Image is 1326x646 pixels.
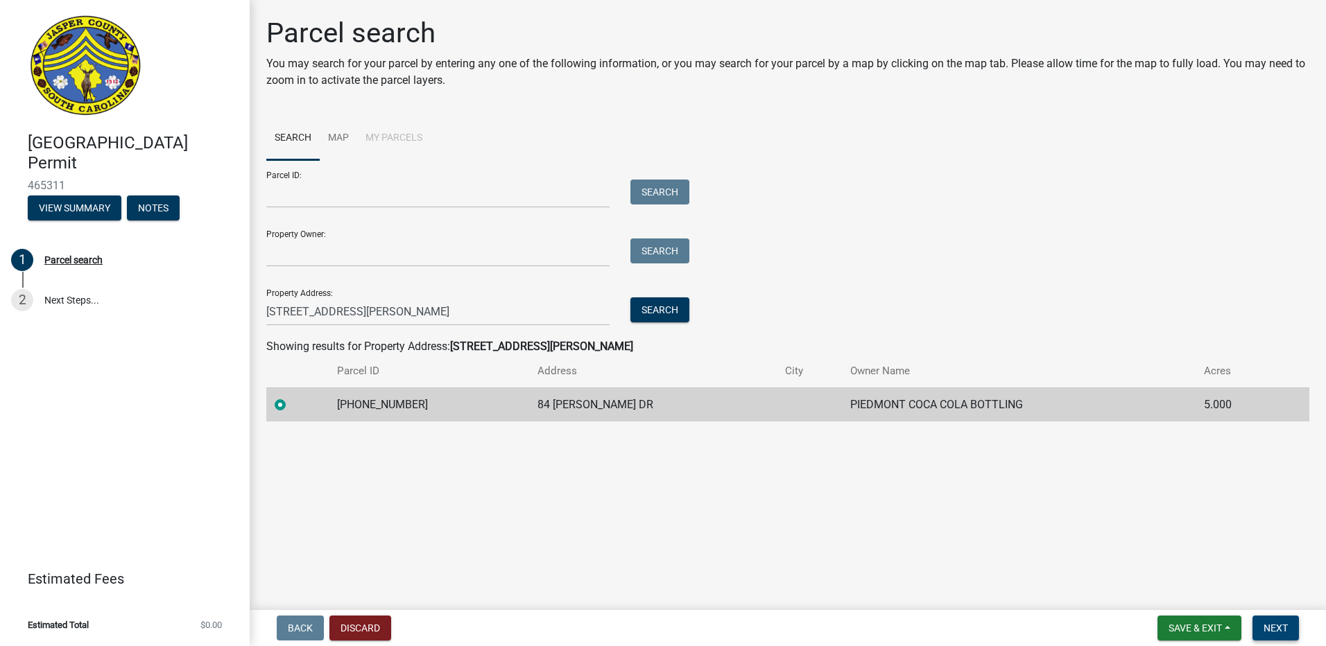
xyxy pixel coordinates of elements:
wm-modal-confirm: Summary [28,203,121,214]
button: Next [1252,616,1299,640]
div: Parcel search [44,255,103,265]
button: Save & Exit [1157,616,1241,640]
a: Map [320,116,357,161]
button: Discard [329,616,391,640]
button: Back [277,616,324,640]
th: Acres [1196,355,1279,387]
button: Notes [127,195,180,220]
span: 465311 [28,179,222,192]
span: $0.00 [200,620,222,629]
button: View Summary [28,195,121,220]
h4: [GEOGRAPHIC_DATA] Permit [28,133,239,173]
button: Search [630,297,689,322]
p: You may search for your parcel by entering any one of the following information, or you may searc... [266,55,1309,89]
button: Search [630,180,689,204]
div: Showing results for Property Address: [266,338,1309,355]
button: Search [630,238,689,263]
span: Save & Exit [1169,622,1222,634]
span: Estimated Total [28,620,89,629]
span: Next [1264,622,1288,634]
th: City [777,355,841,387]
wm-modal-confirm: Notes [127,203,180,214]
th: Parcel ID [329,355,530,387]
a: Search [266,116,320,161]
td: PIEDMONT COCA COLA BOTTLING [842,387,1196,421]
th: Owner Name [842,355,1196,387]
h1: Parcel search [266,17,1309,50]
strong: [STREET_ADDRESS][PERSON_NAME] [450,340,633,353]
td: 84 [PERSON_NAME] DR [529,387,777,421]
div: 1 [11,249,33,271]
td: [PHONE_NUMBER] [329,387,530,421]
td: 5.000 [1196,387,1279,421]
th: Address [529,355,777,387]
a: Estimated Fees [11,565,227,593]
span: Back [288,622,313,634]
div: 2 [11,289,33,311]
img: Jasper County, South Carolina [28,15,144,119]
